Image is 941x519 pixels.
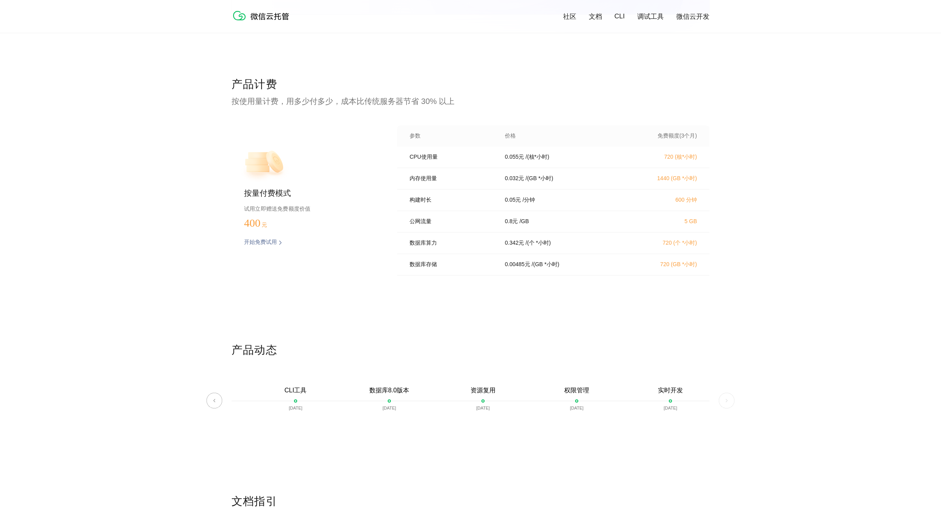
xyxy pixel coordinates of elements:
[628,240,697,247] p: 720 (个 *小时)
[410,154,494,161] p: CPU使用量
[519,218,529,225] p: / GB
[664,406,677,410] p: [DATE]
[526,240,551,247] p: / (个 *小时)
[244,217,283,229] p: 400
[628,175,697,182] p: 1440 (GB *小时)
[522,197,535,204] p: / 分钟
[285,387,307,395] p: CLI工具
[470,387,495,395] p: 资源复用
[570,406,584,410] p: [DATE]
[628,218,697,224] p: 5 GB
[637,12,664,21] a: 调试工具
[244,188,372,199] p: 按量付费模式
[526,154,549,161] p: / (核*小时)
[244,204,372,214] p: 试用立即赠送免费额度价值
[628,197,697,204] p: 600 分钟
[383,406,396,410] p: [DATE]
[505,154,524,161] p: 0.055 元
[505,218,518,225] p: 0.8 元
[505,175,524,182] p: 0.032 元
[532,261,560,268] p: / (GB *小时)
[658,387,683,395] p: 实时开发
[289,406,303,410] p: [DATE]
[505,197,521,204] p: 0.05 元
[232,96,709,107] p: 按使用量计费，用多少付多少，成本比传统服务器节省 30% 以上
[232,343,709,358] p: 产品动态
[410,175,494,182] p: 内存使用量
[505,132,516,140] p: 价格
[410,261,494,268] p: 数据库存储
[505,240,524,247] p: 0.342 元
[628,261,697,268] p: 720 (GB *小时)
[232,77,709,93] p: 产品计费
[564,387,589,395] p: 权限管理
[244,239,277,247] p: 开始免费试用
[232,494,709,510] p: 文档指引
[589,12,602,21] a: 文档
[476,406,490,410] p: [DATE]
[676,12,709,21] a: 微信云开发
[615,13,625,20] a: CLI
[628,154,697,161] p: 720 (核*小时)
[410,132,494,140] p: 参数
[232,18,294,25] a: 微信云托管
[262,222,267,228] span: 元
[410,218,494,225] p: 公网流量
[563,12,576,21] a: 社区
[505,261,530,268] p: 0.00485 元
[369,387,409,395] p: 数据库8.0版本
[410,240,494,247] p: 数据库算力
[526,175,553,182] p: / (GB *小时)
[232,8,294,23] img: 微信云托管
[410,197,494,204] p: 构建时长
[628,132,697,140] p: 免费额度(3个月)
